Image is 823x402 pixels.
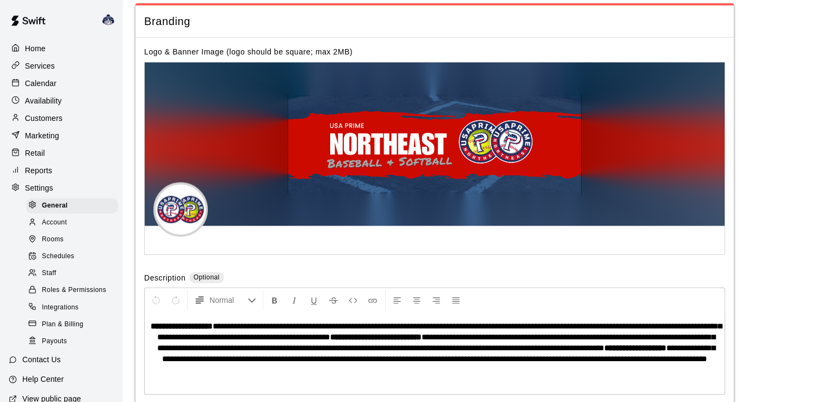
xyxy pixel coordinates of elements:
[25,78,57,89] p: Calendar
[26,214,122,231] a: Account
[26,316,122,333] a: Plan & Billing
[42,217,67,228] span: Account
[285,290,304,310] button: Format Italics
[144,14,725,29] span: Branding
[26,299,122,316] a: Integrations
[42,285,106,296] span: Roles & Permissions
[26,334,118,349] div: Payouts
[9,145,114,161] a: Retail
[42,234,64,245] span: Rooms
[190,290,261,310] button: Formatting Options
[9,40,114,57] a: Home
[25,60,55,71] p: Services
[26,215,118,230] div: Account
[25,43,46,54] p: Home
[166,290,185,310] button: Redo
[25,165,52,176] p: Reports
[9,93,114,109] a: Availability
[26,232,118,247] div: Rooms
[26,300,118,315] div: Integrations
[100,9,122,31] div: Larry Yurkonis
[42,319,83,330] span: Plan & Billing
[26,333,122,350] a: Payouts
[209,295,247,306] span: Normal
[26,317,118,332] div: Plan & Billing
[9,180,114,196] a: Settings
[344,290,362,310] button: Insert Code
[324,290,343,310] button: Format Strikethrough
[26,249,118,264] div: Schedules
[42,336,67,347] span: Payouts
[9,75,114,92] a: Calendar
[22,374,64,385] p: Help Center
[22,354,61,365] p: Contact Us
[42,200,68,211] span: General
[25,95,62,106] p: Availability
[25,148,45,159] p: Retail
[363,290,382,310] button: Insert Link
[26,265,122,282] a: Staff
[305,290,323,310] button: Format Underline
[42,268,56,279] span: Staff
[147,290,165,310] button: Undo
[9,110,114,126] a: Customers
[388,290,406,310] button: Left Align
[9,127,114,144] a: Marketing
[42,251,75,262] span: Schedules
[427,290,445,310] button: Right Align
[144,47,352,56] label: Logo & Banner Image (logo should be square; max 2MB)
[25,130,59,141] p: Marketing
[447,290,465,310] button: Justify Align
[194,273,220,281] span: Optional
[102,13,115,26] img: Larry Yurkonis
[26,282,122,299] a: Roles & Permissions
[26,248,122,265] a: Schedules
[407,290,426,310] button: Center Align
[26,197,122,214] a: General
[25,113,63,124] p: Customers
[9,162,114,179] a: Reports
[26,198,118,214] div: General
[26,283,118,298] div: Roles & Permissions
[25,182,53,193] p: Settings
[9,58,114,74] a: Services
[144,272,185,285] label: Description
[26,266,118,281] div: Staff
[26,232,122,248] a: Rooms
[265,290,284,310] button: Format Bold
[42,302,79,313] span: Integrations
